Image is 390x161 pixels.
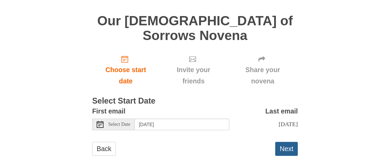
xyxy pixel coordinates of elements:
a: Choose start date [92,50,159,90]
div: Click "Next" to confirm your start date first. [159,50,228,90]
span: Invite your friends [166,64,221,87]
label: Last email [265,106,298,117]
h1: Our [DEMOGRAPHIC_DATA] of Sorrows Novena [92,14,298,43]
span: Choose start date [99,64,153,87]
label: First email [92,106,125,117]
a: Back [92,142,116,156]
span: Share your novena [234,64,291,87]
div: Click "Next" to confirm your start date first. [228,50,298,90]
h3: Select Start Date [92,97,298,106]
span: Select Date [108,122,130,127]
span: [DATE] [279,121,298,128]
button: Next [275,142,298,156]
